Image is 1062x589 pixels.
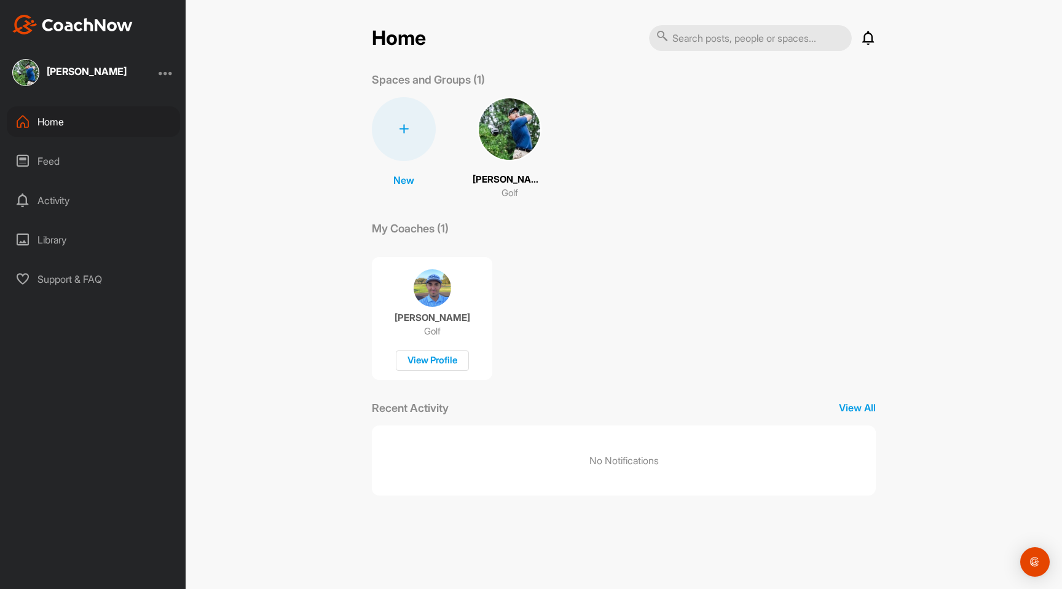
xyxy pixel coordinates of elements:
[7,106,180,137] div: Home
[372,220,449,237] p: My Coaches (1)
[395,312,470,324] p: [PERSON_NAME]
[589,453,659,468] p: No Notifications
[473,173,546,187] p: [PERSON_NAME]
[414,269,451,307] img: coach avatar
[473,97,546,200] a: [PERSON_NAME]Golf
[7,224,180,255] div: Library
[1020,547,1050,577] div: Open Intercom Messenger
[12,15,133,34] img: CoachNow
[393,173,414,188] p: New
[47,66,127,76] div: [PERSON_NAME]
[7,185,180,216] div: Activity
[7,146,180,176] div: Feed
[372,26,426,50] h2: Home
[478,97,541,161] img: square_703ac5f41d6cfbceb63ab0da16df9812.jpg
[372,400,449,416] p: Recent Activity
[839,400,876,415] p: View All
[372,71,485,88] p: Spaces and Groups (1)
[649,25,852,51] input: Search posts, people or spaces...
[502,186,518,200] p: Golf
[424,325,441,338] p: Golf
[7,264,180,294] div: Support & FAQ
[396,350,469,371] div: View Profile
[12,59,39,86] img: square_703ac5f41d6cfbceb63ab0da16df9812.jpg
